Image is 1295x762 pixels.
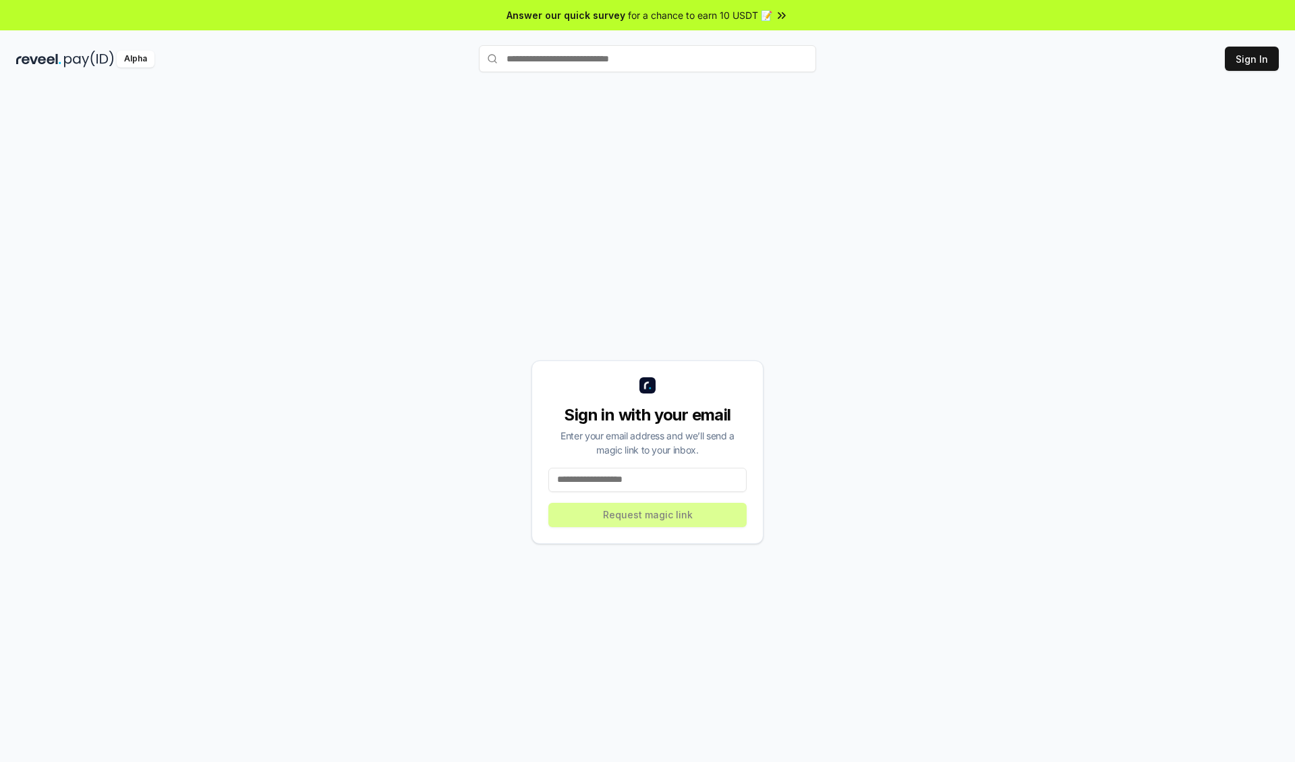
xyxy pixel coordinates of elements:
img: pay_id [64,51,114,67]
span: for a chance to earn 10 USDT 📝 [628,8,772,22]
div: Sign in with your email [548,404,747,426]
button: Sign In [1225,47,1279,71]
img: reveel_dark [16,51,61,67]
div: Alpha [117,51,154,67]
div: Enter your email address and we’ll send a magic link to your inbox. [548,429,747,457]
span: Answer our quick survey [507,8,625,22]
img: logo_small [639,377,656,393]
